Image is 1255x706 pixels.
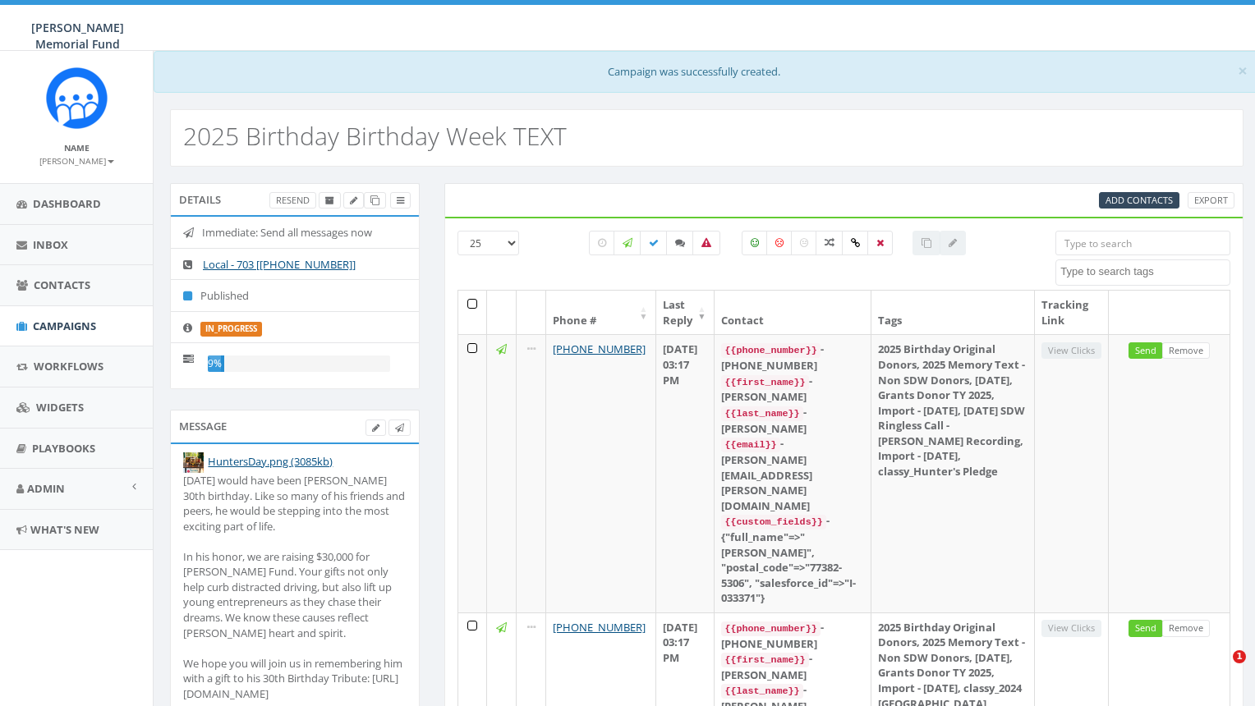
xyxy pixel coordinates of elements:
i: Immediate: Send all messages now [183,227,202,238]
div: - [PHONE_NUMBER] [721,620,864,651]
a: Remove [1162,620,1210,637]
a: [PHONE_NUMBER] [553,620,646,635]
a: [PERSON_NAME] [39,153,114,167]
th: Contact [715,291,871,334]
span: Playbooks [32,441,95,456]
span: [PERSON_NAME] Memorial Fund [31,20,124,52]
a: Send [1129,342,1163,360]
code: {{phone_number}} [721,621,820,636]
code: {{first_name}} [721,375,808,390]
li: Immediate: Send all messages now [171,217,419,249]
code: {{last_name}} [721,684,802,699]
code: {{phone_number}} [721,343,820,358]
label: Removed [867,231,893,255]
a: Add Contacts [1099,192,1179,209]
label: in_progress [200,322,262,337]
span: Inbox [33,237,68,252]
label: Positive [742,231,768,255]
span: Admin [27,481,65,496]
span: Widgets [36,400,84,415]
label: Replied [666,231,694,255]
code: {{last_name}} [721,406,802,421]
div: - {"full_name"=>"[PERSON_NAME]", "postal_code"=>"77382-5306", "salesforce_id"=>"I-033371"} [721,513,864,606]
div: 9% [208,355,224,372]
span: View Campaign Delivery Statistics [397,194,404,206]
td: 2025 Birthday Original Donors, 2025 Memory Text -Non SDW Donors, [DATE], Grants Donor TY 2025, Im... [871,334,1035,612]
span: Campaigns [33,319,96,333]
label: Mixed [816,231,844,255]
th: Tracking Link [1035,291,1109,334]
label: Link Clicked [842,231,869,255]
span: Dashboard [33,196,101,211]
span: Archive Campaign [325,194,334,206]
iframe: Intercom live chat [1199,650,1239,690]
span: 1 [1233,650,1246,663]
div: - [PERSON_NAME] [721,405,864,436]
code: {{first_name}} [721,653,808,667]
span: Send Test Message [395,421,404,433]
span: Contacts [34,277,90,292]
span: Edit Campaign Title [350,194,357,206]
label: Bounced [692,231,720,255]
span: Clone Campaign [370,194,379,206]
i: Published [183,291,200,301]
a: Export [1188,192,1234,209]
div: - [PERSON_NAME][EMAIL_ADDRESS][PERSON_NAME][DOMAIN_NAME] [721,436,864,513]
small: Name [64,142,90,154]
a: Local - 703 [[PHONE_NUMBER]] [203,257,356,272]
a: [PHONE_NUMBER] [553,342,646,356]
a: Resend [269,192,316,209]
div: - [PHONE_NUMBER] [721,342,864,373]
textarea: Search [1060,264,1230,279]
a: Remove [1162,342,1210,360]
div: - [PERSON_NAME] [721,651,864,682]
input: Type to search [1055,231,1230,255]
a: HuntersDay.png (3085kb) [208,454,333,469]
span: What's New [30,522,99,537]
code: {{email}} [721,438,779,452]
small: [PERSON_NAME] [39,155,114,167]
th: Phone #: activate to sort column ascending [546,291,656,334]
div: - [PERSON_NAME] [721,374,864,405]
label: Sending [614,231,641,255]
span: × [1238,59,1248,82]
div: Details [170,183,420,216]
span: Workflows [34,359,103,374]
span: Add Contacts [1106,194,1173,206]
span: CSV files only [1106,194,1173,206]
label: Negative [766,231,793,255]
div: Message [170,410,420,442]
label: Delivered [640,231,668,255]
label: Neutral [791,231,817,255]
span: Edit Campaign Body [372,421,379,433]
th: Tags [871,291,1035,334]
td: [DATE] 03:17 PM [656,334,715,612]
label: Pending [589,231,615,255]
a: Send [1129,620,1163,637]
code: {{custom_fields}} [721,515,825,529]
li: Published [171,279,419,312]
button: Close [1238,62,1248,80]
th: Last Reply: activate to sort column ascending [656,291,715,334]
img: Rally_Corp_Icon.png [46,67,108,129]
h2: 2025 Birthday Birthday Week TEXT [183,122,567,149]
